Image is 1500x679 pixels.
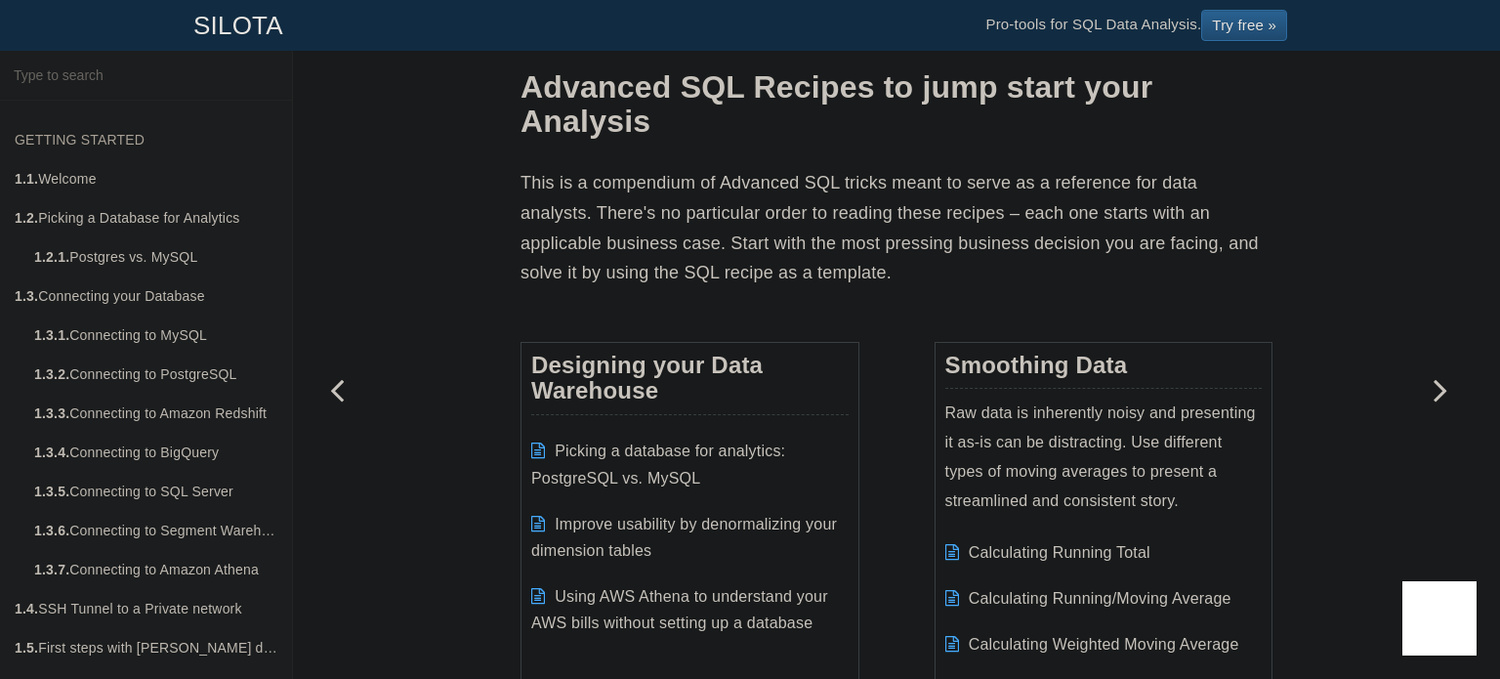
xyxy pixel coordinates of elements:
[34,405,69,421] b: 1.3.3.
[20,511,292,550] a: 1.3.6.Connecting to Segment Warehouse
[531,353,849,415] h3: Designing your Data Warehouse
[969,544,1150,561] a: Calculating Running Total
[20,355,292,394] a: 1.3.2.Connecting to PostgreSQL
[20,433,292,472] a: 1.3.4.Connecting to BigQuery
[15,601,38,616] b: 1.4.
[15,640,38,656] b: 1.5.
[34,562,69,577] b: 1.3.7.
[969,636,1239,653] a: Calculating Weighted Moving Average
[966,1,1307,50] li: Pro-tools for SQL Data Analysis.
[15,288,38,304] b: 1.3.
[531,516,837,559] a: Improve usability by denormalizing your dimension tables
[521,70,1272,139] h1: Advanced SQL Recipes to jump start your Analysis
[969,590,1231,607] a: Calculating Running/Moving Average
[34,249,69,265] b: 1.2.1.
[293,100,381,679] a: Previous page: Toggle Dark Mode
[34,327,69,343] b: 1.3.1.
[6,57,286,94] input: Type to search
[945,353,1263,389] h3: Smoothing Data
[531,443,785,486] a: Picking a database for analytics: PostgreSQL vs. MySQL
[521,168,1272,287] p: This is a compendium of Advanced SQL tricks meant to serve as a reference for data analysts. Ther...
[1201,10,1287,41] a: Try free »
[531,588,828,631] a: Using AWS Athena to understand your AWS bills without setting up a database
[34,366,69,382] b: 1.3.2.
[20,237,292,276] a: 1.2.1.Postgres vs. MySQL
[20,550,292,589] a: 1.3.7.Connecting to Amazon Athena
[20,316,292,355] a: 1.3.1.Connecting to MySQL
[15,171,38,187] b: 1.1.
[15,210,38,226] b: 1.2.
[1402,581,1477,656] iframe: Drift Widget Chat Controller
[20,472,292,511] a: 1.3.5.Connecting to SQL Server
[945,399,1263,516] p: Raw data is inherently noisy and presenting it as-is can be distracting. Use different types of m...
[34,523,69,538] b: 1.3.6.
[34,484,69,499] b: 1.3.5.
[179,1,298,50] a: SILOTA
[20,394,292,433] a: 1.3.3.Connecting to Amazon Redshift
[1396,100,1484,679] a: Next page: Calculating Running Total
[34,445,69,460] b: 1.3.4.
